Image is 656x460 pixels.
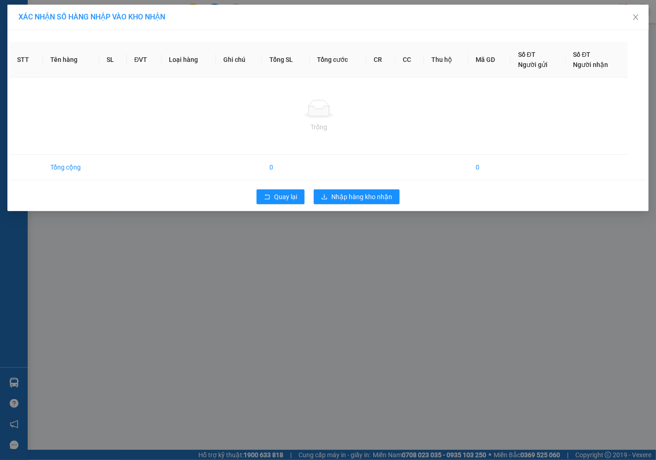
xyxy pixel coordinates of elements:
span: Số ĐT [573,51,591,58]
th: Tổng cước [310,42,366,78]
button: downloadNhập hàng kho nhận [314,189,400,204]
span: Số ĐT [518,51,536,58]
button: Close [623,5,649,30]
div: Trống [17,122,620,132]
th: ĐVT [127,42,161,78]
span: rollback [264,194,270,201]
span: Người gửi [518,61,548,68]
th: Loại hàng [161,42,216,78]
th: Tổng SL [262,42,310,78]
th: CR [366,42,395,78]
span: download [321,194,328,201]
span: XÁC NHẬN SỐ HÀNG NHẬP VÀO KHO NHẬN [18,12,165,21]
th: Thu hộ [424,42,468,78]
th: STT [10,42,43,78]
td: Tổng cộng [43,155,99,180]
span: Nhập hàng kho nhận [331,192,392,202]
th: SL [99,42,127,78]
th: Tên hàng [43,42,99,78]
span: close [632,13,639,21]
th: CC [395,42,424,78]
th: Mã GD [468,42,511,78]
td: 0 [262,155,310,180]
span: Quay lại [274,192,297,202]
span: Người nhận [573,61,608,68]
th: Ghi chú [216,42,262,78]
button: rollbackQuay lại [256,189,304,204]
td: 0 [468,155,511,180]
